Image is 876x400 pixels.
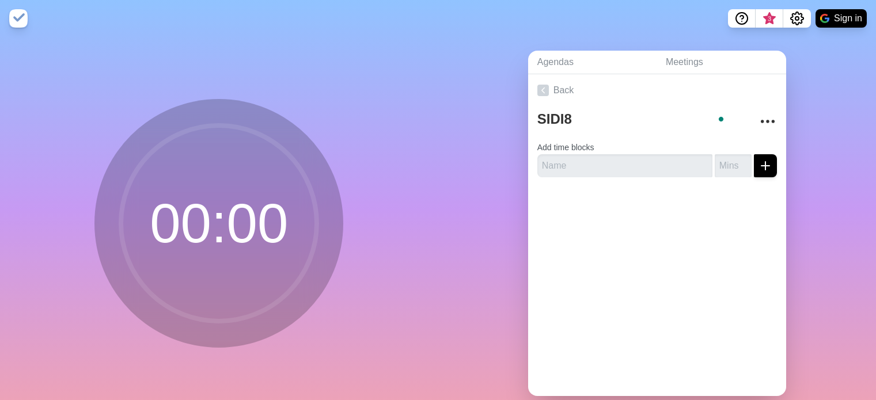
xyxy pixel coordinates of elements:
a: Agendas [528,51,657,74]
img: google logo [820,14,829,23]
img: timeblocks logo [9,9,28,28]
a: Meetings [657,51,786,74]
label: Add time blocks [537,143,594,152]
a: Back [528,74,786,106]
button: More [756,110,779,133]
button: What’s new [756,9,783,28]
button: Sign in [816,9,867,28]
button: Settings [783,9,811,28]
span: 3 [765,14,774,24]
button: Help [728,9,756,28]
input: Mins [715,154,752,177]
textarea: To enrich screen reader interactions, please activate Accessibility in Grammarly extension settings [533,106,747,132]
input: Name [537,154,712,177]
